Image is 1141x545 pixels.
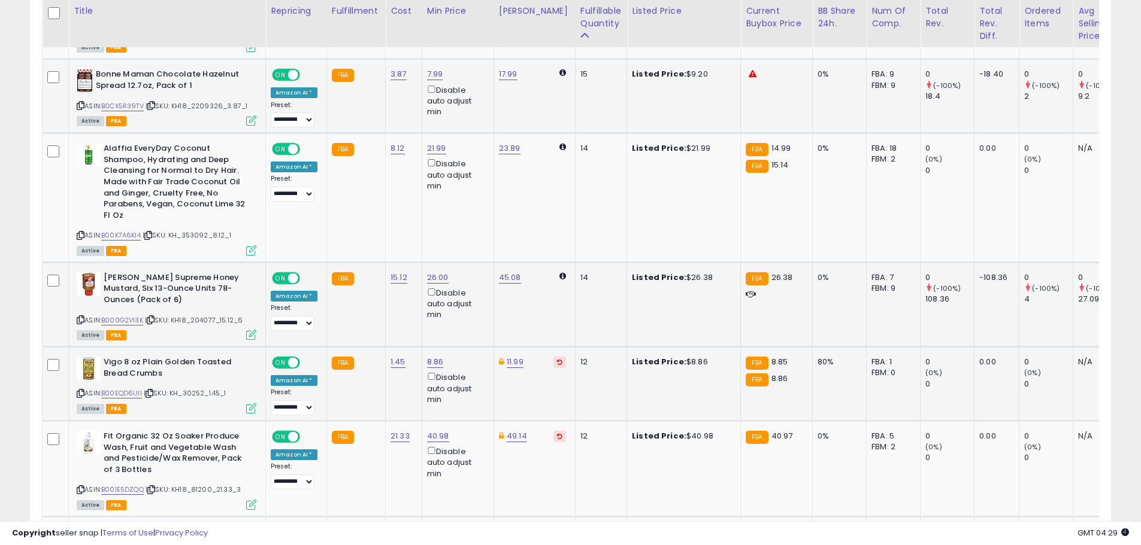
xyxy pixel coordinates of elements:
div: Avg Selling Price [1078,5,1122,42]
a: 1.45 [391,356,405,368]
span: FBA [106,42,126,53]
div: Amazon AI * [271,449,317,460]
div: Disable auto adjust min [427,157,485,191]
div: Fulfillment [332,5,380,17]
div: ASIN: [77,357,256,412]
div: 18.4 [925,91,974,102]
b: [PERSON_NAME] Supreme Honey Mustard, Six 13-Ounce Units 78-Ounces (Pack of 6) [104,272,249,309]
div: 15 [580,69,618,80]
div: Repricing [271,5,322,17]
small: FBA [332,272,354,285]
small: (-100%) [933,284,961,293]
strong: Copyright [12,527,56,538]
div: Disable auto adjust min [427,83,485,118]
div: 80% [818,357,857,367]
span: FBA [106,116,126,126]
div: 0 [1024,69,1073,80]
div: 0 [1024,165,1073,176]
small: FBA [746,357,768,370]
a: 21.33 [391,430,410,442]
span: OFF [298,358,317,368]
a: 8.86 [427,356,444,368]
div: FBA: 7 [871,272,911,283]
small: (-100%) [933,81,961,90]
small: (0%) [925,368,942,377]
div: 0 [1024,143,1073,154]
small: (-100%) [1086,284,1113,293]
div: Total Rev. Diff. [979,5,1014,42]
div: 0 [925,272,974,283]
span: ON [273,273,288,283]
div: 12 [580,357,618,367]
span: 15.14 [771,159,789,170]
div: 14 [580,143,618,154]
small: FBA [332,357,354,370]
div: 0 [925,379,974,389]
div: 0 [925,165,974,176]
div: Disable auto adjust min [427,444,485,479]
div: Amazon AI * [271,375,317,386]
a: 49.14 [507,430,527,442]
b: Bonne Maman Chocolate Hazelnut Spread 12.7oz, Pack of 1 [96,69,241,94]
small: (0%) [1024,368,1041,377]
div: 0 [925,452,974,463]
a: 26.00 [427,272,449,284]
div: 4 [1024,294,1073,305]
div: Fulfillable Quantity [580,5,622,30]
span: All listings currently available for purchase on Amazon [77,500,104,510]
div: FBM: 9 [871,283,911,294]
div: FBM: 2 [871,154,911,165]
div: FBA: 18 [871,143,911,154]
b: Listed Price: [632,272,686,283]
div: 0% [818,69,857,80]
div: 0 [1024,452,1073,463]
div: FBM: 2 [871,442,911,452]
small: (-100%) [1032,81,1060,90]
a: 3.87 [391,68,407,80]
div: Amazon AI * [271,162,317,172]
a: 45.08 [499,272,521,284]
span: 40.97 [771,430,793,442]
img: 31tZd+jgcCL._SL40_.jpg [77,143,101,167]
span: FBA [106,330,126,340]
b: Alaffia EveryDay Coconut Shampoo, Hydrating and Deep Cleansing for Normal to Dry Hair. Made with ... [104,143,249,224]
div: 0.00 [979,143,1010,154]
small: (-100%) [1086,81,1113,90]
small: (0%) [925,154,942,164]
span: OFF [298,273,317,283]
a: B00EQD6UII [101,388,142,398]
div: 27.09 [1078,294,1127,305]
img: 41wZJPSvlfL._SL40_.jpg [77,69,93,93]
div: Preset: [271,101,317,128]
span: FBA [106,404,126,414]
div: 108.36 [925,294,974,305]
span: All listings currently available for purchase on Amazon [77,404,104,414]
div: Preset: [271,175,317,202]
a: 23.89 [499,142,520,154]
img: 41ZMs2nJbOL._SL40_.jpg [77,431,101,455]
a: 21.99 [427,142,446,154]
div: Disable auto adjust min [427,370,485,405]
div: 0.00 [979,431,1010,442]
div: Cost [391,5,417,17]
div: 0.00 [979,357,1010,367]
span: All listings currently available for purchase on Amazon [77,42,104,53]
div: N/A [1078,357,1118,367]
div: 0 [925,357,974,367]
div: Preset: [271,388,317,415]
a: B0CX5R39TV [101,101,144,111]
div: 0% [818,143,857,154]
a: B00K7A6KI4 [101,230,141,240]
div: 0 [925,431,974,442]
span: ON [273,358,288,368]
div: Preset: [271,304,317,331]
div: 12 [580,431,618,442]
div: 2 [1024,91,1073,102]
span: | SKU: KH18_204077_15.12_6 [145,315,243,325]
div: $40.98 [632,431,731,442]
div: 0% [818,272,857,283]
div: FBM: 9 [871,80,911,91]
div: Amazon AI * [271,291,317,302]
span: All listings currently available for purchase on Amazon [77,246,104,256]
div: Total Rev. [925,5,969,30]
